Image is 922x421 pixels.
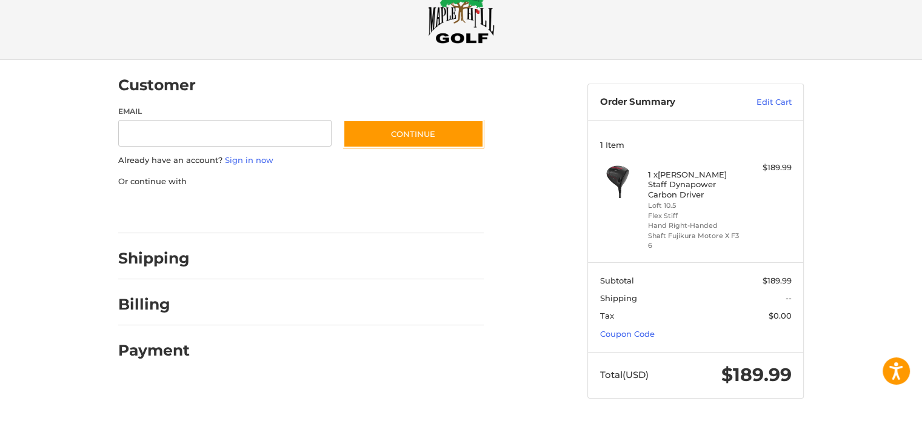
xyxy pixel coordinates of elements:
h3: Order Summary [600,96,730,108]
a: Edit Cart [730,96,792,108]
span: Tax [600,311,614,320]
a: Coupon Code [600,329,655,339]
iframe: Google Customer Reviews [822,388,922,421]
li: Flex Stiff [648,211,741,221]
h2: Payment [118,341,190,360]
div: $189.99 [744,162,792,174]
span: Shipping [600,293,637,303]
iframe: PayPal-paylater [217,199,308,221]
iframe: PayPal-paypal [115,199,205,221]
span: -- [786,293,792,303]
h3: 1 Item [600,140,792,150]
li: Hand Right-Handed [648,220,741,231]
p: Already have an account? [118,154,484,167]
span: $0.00 [769,311,792,320]
span: $189.99 [763,276,792,285]
h2: Shipping [118,249,190,268]
h2: Billing [118,295,189,314]
label: Email [118,106,332,117]
a: Sign in now [225,155,273,165]
span: Total (USD) [600,369,649,380]
p: Or continue with [118,176,484,188]
h4: 1 x [PERSON_NAME] Staff Dynapower Carbon Driver [648,170,741,199]
iframe: PayPal-venmo [320,199,411,221]
li: Loft 10.5 [648,201,741,211]
span: $189.99 [721,363,792,386]
h2: Customer [118,76,196,94]
span: Subtotal [600,276,634,285]
button: Continue [343,120,484,148]
li: Shaft Fujikura Motore X F3 6 [648,231,741,251]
